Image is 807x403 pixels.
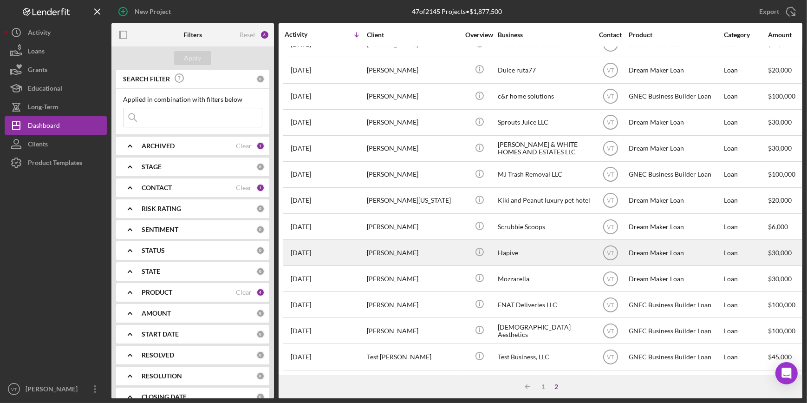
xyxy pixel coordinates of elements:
div: Loan [724,318,767,343]
div: Product [629,31,722,39]
div: Clients [28,135,48,156]
div: Dream Maker Loan [629,214,722,239]
div: Dream Maker Loan [629,266,722,291]
b: STATE [142,268,160,275]
div: 1 [537,383,550,390]
time: 2024-03-12 15:51 [291,353,311,361]
time: 2025-07-15 22:31 [291,171,311,178]
div: Loans [28,42,45,63]
div: 0 [256,163,265,171]
text: VT [607,276,614,282]
text: VT [607,302,614,308]
div: c&r home solutions [498,84,591,109]
b: STATUS [142,247,165,254]
time: 2025-07-18 11:46 [291,119,311,126]
div: New Project [135,2,171,21]
div: 0 [256,246,265,255]
div: GNEC Business Builder Loan [629,162,722,187]
div: Loan [724,110,767,135]
time: 2025-07-02 15:28 [291,249,311,257]
b: START DATE [142,330,179,338]
div: $100,000 [768,162,803,187]
div: 4 [256,288,265,297]
div: Test Business, LLC [498,344,591,369]
div: Sprouts Juice LLC [498,110,591,135]
button: Apply [174,51,211,65]
div: 0 [256,330,265,338]
button: Dashboard [5,116,107,135]
div: Long-Term [28,98,59,119]
div: Dulce ruta77 [498,58,591,82]
div: Loan [724,292,767,317]
div: Dream Maker Loan [629,110,722,135]
button: VT[PERSON_NAME] [5,380,107,398]
text: VT [607,67,614,74]
b: RESOLVED [142,351,174,359]
div: Grants [28,60,47,81]
div: [PERSON_NAME] [367,240,460,265]
button: Educational [5,79,107,98]
button: Clients [5,135,107,153]
div: [PERSON_NAME][US_STATE] [367,188,460,213]
div: [PERSON_NAME] [367,136,460,161]
div: Category [724,31,767,39]
text: VT [607,172,614,178]
div: [PERSON_NAME] [367,84,460,109]
div: Loan [724,188,767,213]
div: Kiki and Peanut luxury pet hotel [498,188,591,213]
div: 0 [256,309,265,317]
div: Loan [724,266,767,291]
div: 0 [256,372,265,380]
div: Apply [184,51,202,65]
div: Activity [285,31,325,38]
time: 2025-07-18 16:37 [291,92,311,100]
div: Open Intercom Messenger [775,362,798,384]
div: $100,000 [768,292,803,317]
div: Loan [724,162,767,187]
div: $30,000 [768,110,803,135]
div: Product Templates [28,153,82,174]
div: [PERSON_NAME] [367,292,460,317]
div: Scrubbie Scoops [498,214,591,239]
div: Activity [28,23,51,44]
div: GNEC Business Builder Loan [629,292,722,317]
div: MJ Trash Removal LLC [498,162,591,187]
div: 47 of 2145 Projects • $1,877,500 [412,8,502,15]
button: Export [750,2,802,21]
div: Educational [28,79,62,100]
text: VT [607,93,614,100]
div: 0 [256,267,265,276]
button: Loans [5,42,107,60]
div: $100,000 [768,84,803,109]
div: Dream Maker Loan [629,58,722,82]
b: RISK RATING [142,205,181,212]
text: VT [11,387,17,392]
div: Contact [593,31,628,39]
div: Loan [724,58,767,82]
time: 2025-07-18 05:26 [291,145,311,152]
div: Business [498,31,591,39]
div: $45,000 [768,344,803,369]
div: [PERSON_NAME] [367,266,460,291]
div: [PERSON_NAME] [23,380,84,401]
time: 2025-07-18 23:21 [291,66,311,74]
div: $100,000 [768,318,803,343]
time: 2025-07-14 02:11 [291,223,311,231]
time: 2024-12-17 16:30 [291,327,311,335]
a: Product Templates [5,153,107,172]
div: 1 [256,142,265,150]
div: Mozzarella [498,266,591,291]
div: Loan [724,84,767,109]
div: [PERSON_NAME] & WHITE HOMES AND ESTATES LLC [498,136,591,161]
b: AMOUNT [142,310,171,317]
div: Overview [462,31,497,39]
text: VT [607,328,614,335]
div: Export [759,2,779,21]
div: GNEC Business Builder Loan [629,344,722,369]
div: [PERSON_NAME] [367,58,460,82]
div: $30,000 [768,136,803,161]
div: Clear [236,289,252,296]
div: [DEMOGRAPHIC_DATA] Aesthetics [498,318,591,343]
b: RESOLUTION [142,372,182,380]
